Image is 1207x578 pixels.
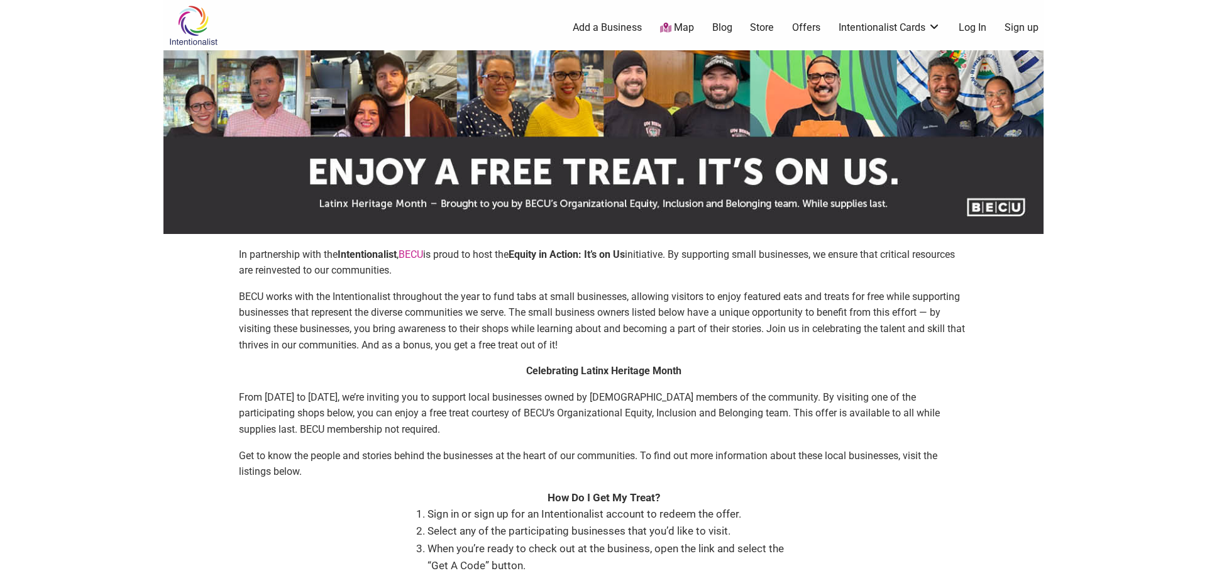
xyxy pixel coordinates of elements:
a: Add a Business [573,21,642,35]
strong: Intentionalist [338,248,397,260]
p: BECU works with the Intentionalist throughout the year to fund tabs at small businesses, allowing... [239,289,968,353]
a: BECU [399,248,423,260]
p: In partnership with the , is proud to host the initiative. By supporting small businesses, we ens... [239,247,968,279]
li: Select any of the participating businesses that you’d like to visit. [427,523,792,540]
p: From [DATE] to [DATE], we’re inviting you to support local businesses owned by [DEMOGRAPHIC_DATA]... [239,389,968,438]
a: Intentionalist Cards [839,21,940,35]
strong: Equity in Action: It’s on Us [509,248,625,260]
img: Intentionalist [163,5,223,46]
a: Log In [959,21,986,35]
a: Store [750,21,774,35]
li: When you’re ready to check out at the business, open the link and select the “Get A Code” button. [427,540,792,574]
strong: How Do I Get My Treat? [548,491,660,504]
strong: Celebrating Latinx Heritage Month [526,365,681,377]
a: Map [660,21,694,35]
a: Offers [792,21,820,35]
p: Get to know the people and stories behind the businesses at the heart of our communities. To find... [239,448,968,480]
img: sponsor logo [163,50,1044,234]
a: Sign up [1005,21,1039,35]
a: Blog [712,21,732,35]
li: Sign in or sign up for an Intentionalist account to redeem the offer. [427,506,792,523]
